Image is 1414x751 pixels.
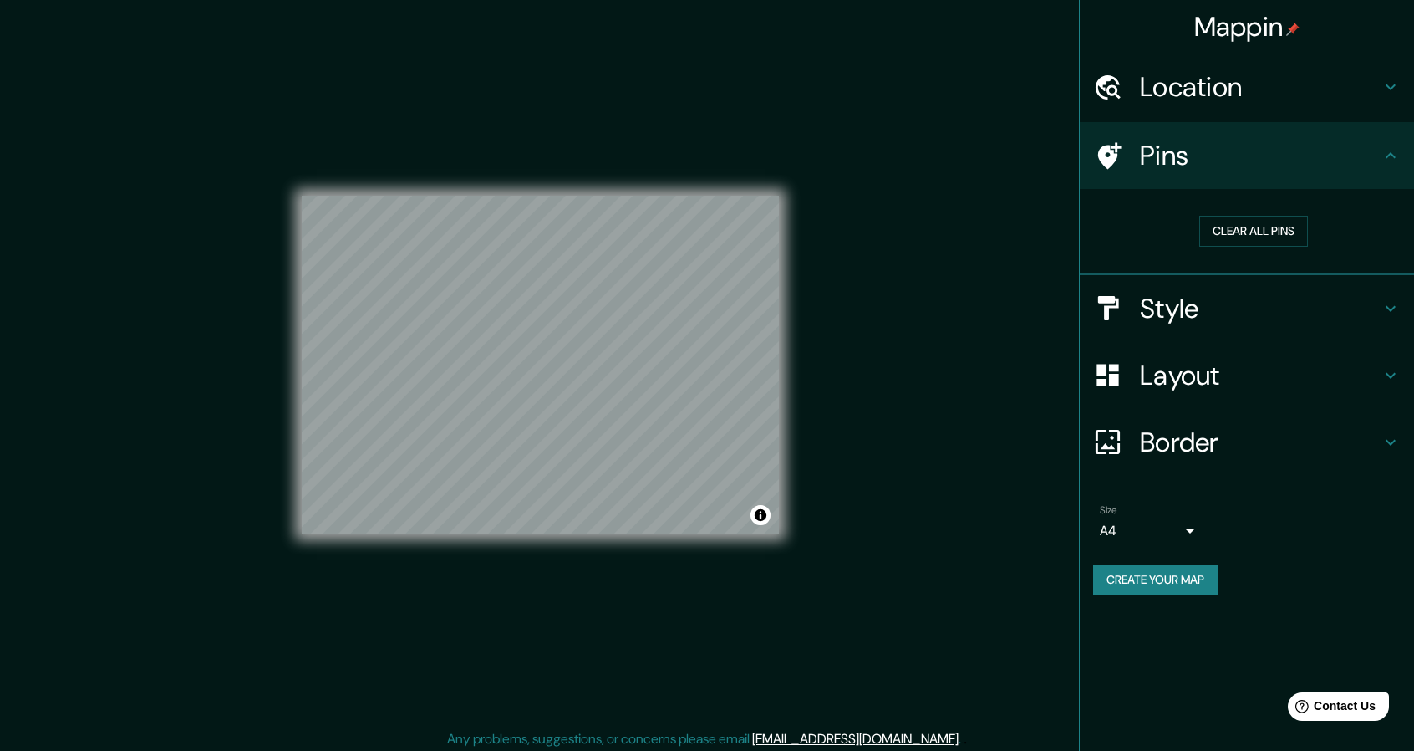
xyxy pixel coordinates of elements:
[1100,518,1200,544] div: A4
[1080,54,1414,120] div: Location
[1100,503,1117,517] label: Size
[1199,216,1308,247] button: Clear all pins
[964,729,967,749] div: .
[1140,292,1381,325] h4: Style
[1140,359,1381,392] h4: Layout
[750,505,771,525] button: Toggle attribution
[1080,275,1414,342] div: Style
[1080,122,1414,189] div: Pins
[961,729,964,749] div: .
[302,196,779,534] canvas: Map
[1093,565,1218,595] button: Create your map
[1286,23,1300,36] img: pin-icon.png
[1140,426,1381,459] h4: Border
[1080,409,1414,476] div: Border
[1265,686,1396,733] iframe: Help widget launcher
[447,729,961,749] p: Any problems, suggestions, or concerns please email .
[1194,10,1300,43] h4: Mappin
[1140,70,1381,104] h4: Location
[1080,342,1414,409] div: Layout
[1140,139,1381,172] h4: Pins
[752,730,959,748] a: [EMAIL_ADDRESS][DOMAIN_NAME]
